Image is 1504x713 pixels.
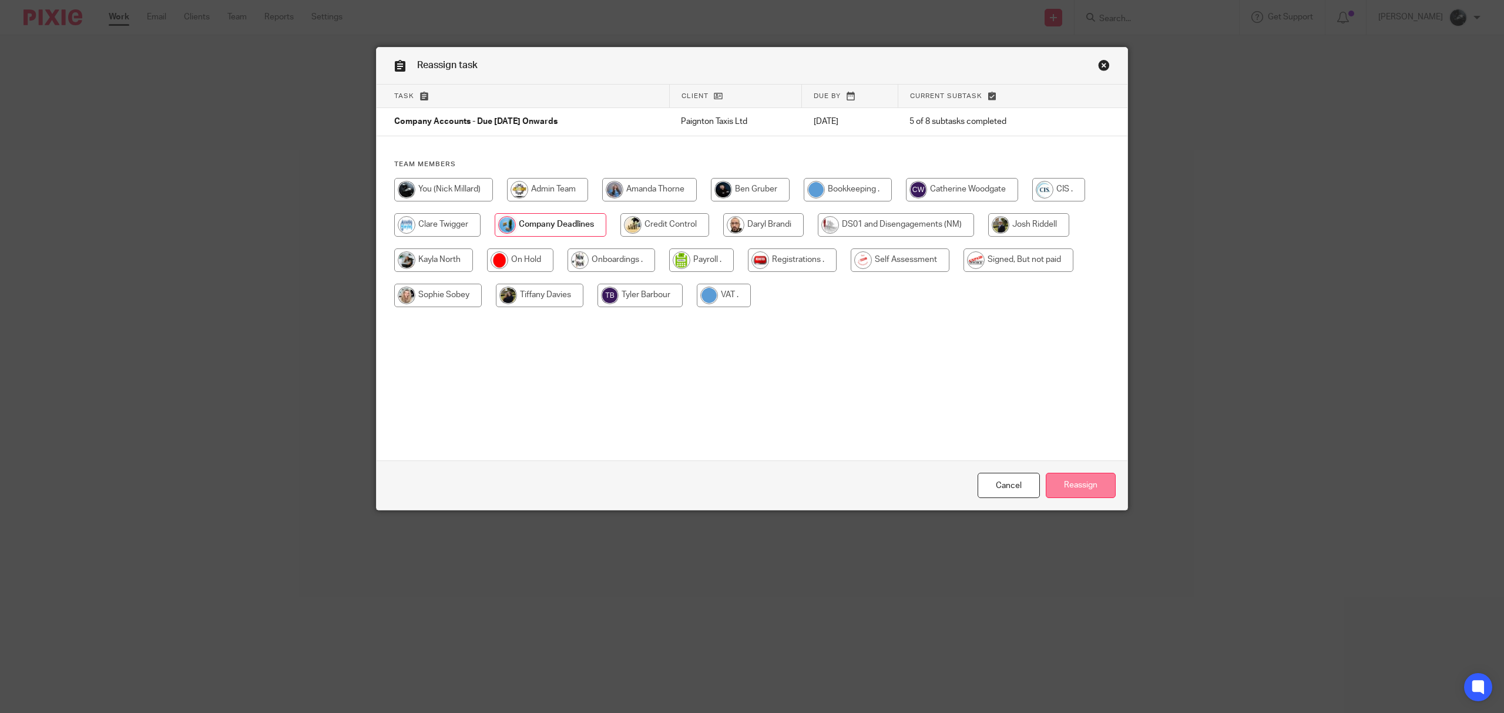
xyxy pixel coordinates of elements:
[910,93,982,99] span: Current subtask
[898,108,1075,136] td: 5 of 8 subtasks completed
[394,93,414,99] span: Task
[1098,59,1110,75] a: Close this dialog window
[394,160,1110,169] h4: Team members
[978,473,1040,498] a: Close this dialog window
[1046,473,1116,498] input: Reassign
[681,116,790,127] p: Paignton Taxis Ltd
[814,93,841,99] span: Due by
[394,118,558,126] span: Company Accounts - Due [DATE] Onwards
[417,60,478,70] span: Reassign task
[681,93,709,99] span: Client
[814,116,887,127] p: [DATE]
